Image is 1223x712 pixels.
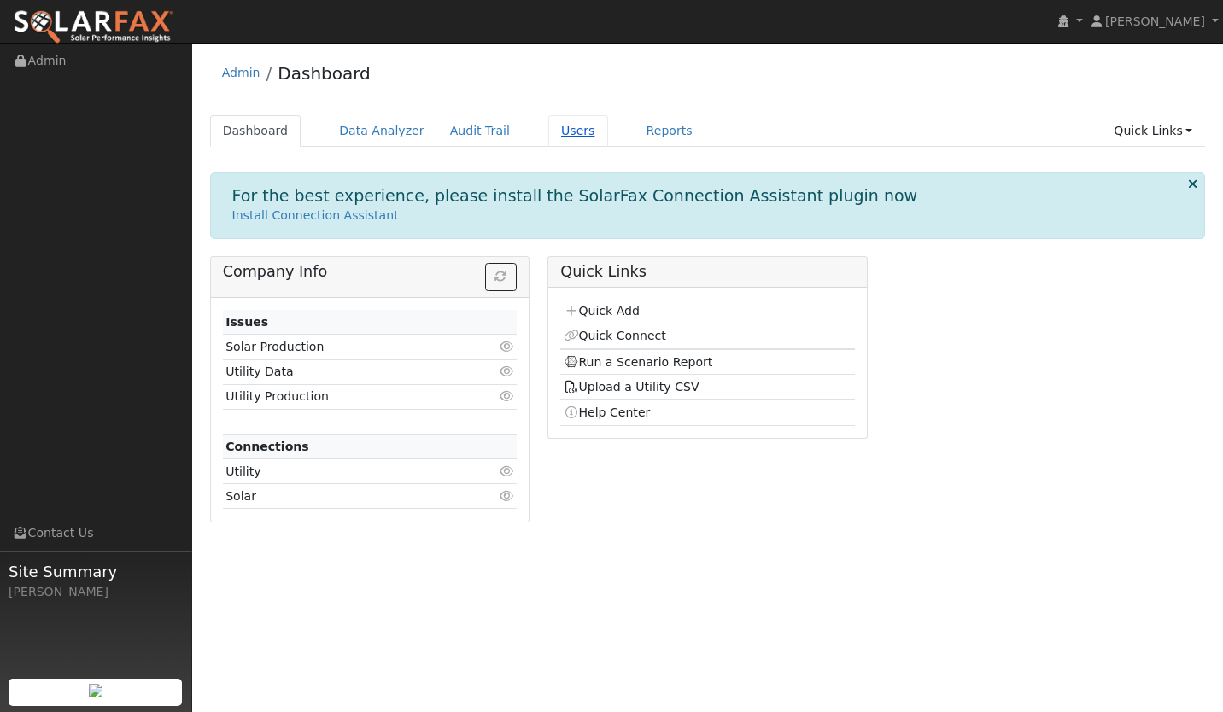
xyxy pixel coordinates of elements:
[564,380,699,394] a: Upload a Utility CSV
[560,263,854,281] h5: Quick Links
[9,583,183,601] div: [PERSON_NAME]
[225,315,268,329] strong: Issues
[499,365,514,377] i: Click to view
[499,341,514,353] i: Click to view
[210,115,301,147] a: Dashboard
[223,263,517,281] h5: Company Info
[1101,115,1205,147] a: Quick Links
[1105,15,1205,28] span: [PERSON_NAME]
[225,440,309,453] strong: Connections
[223,384,470,409] td: Utility Production
[499,465,514,477] i: Click to view
[223,359,470,384] td: Utility Data
[223,335,470,359] td: Solar Production
[232,208,399,222] a: Install Connection Assistant
[564,406,651,419] a: Help Center
[223,459,470,484] td: Utility
[564,329,666,342] a: Quick Connect
[634,115,705,147] a: Reports
[437,115,523,147] a: Audit Trail
[222,66,260,79] a: Admin
[326,115,437,147] a: Data Analyzer
[278,63,371,84] a: Dashboard
[232,186,918,206] h1: For the best experience, please install the SolarFax Connection Assistant plugin now
[548,115,608,147] a: Users
[89,684,102,697] img: retrieve
[9,560,183,583] span: Site Summary
[499,390,514,402] i: Click to view
[564,304,640,318] a: Quick Add
[13,9,173,45] img: SolarFax
[564,355,713,369] a: Run a Scenario Report
[499,490,514,502] i: Click to view
[223,484,470,509] td: Solar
